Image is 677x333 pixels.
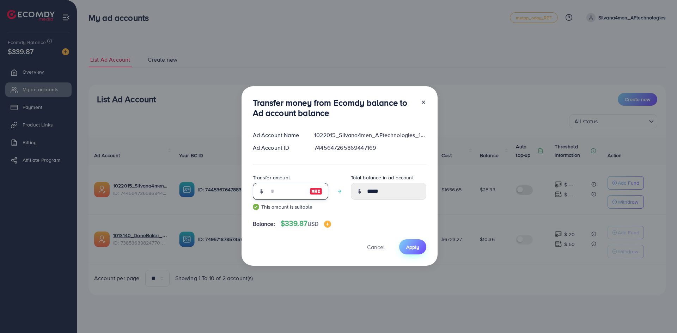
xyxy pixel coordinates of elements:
h3: Transfer money from Ecomdy balance to Ad account balance [253,98,415,118]
div: 1022015_Silvana4men_AFtechnologies_1733574856174 [309,131,432,139]
iframe: Chat [647,301,672,328]
img: image [324,221,331,228]
div: 7445647265869447169 [309,144,432,152]
small: This amount is suitable [253,203,328,210]
button: Apply [399,239,426,254]
span: Balance: [253,220,275,228]
img: image [310,187,322,196]
span: Cancel [367,243,385,251]
span: USD [307,220,318,228]
span: Apply [406,243,419,251]
label: Total balance in ad account [351,174,414,181]
button: Cancel [358,239,394,254]
img: guide [253,204,259,210]
div: Ad Account ID [247,144,309,152]
h4: $339.87 [281,219,331,228]
div: Ad Account Name [247,131,309,139]
label: Transfer amount [253,174,290,181]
